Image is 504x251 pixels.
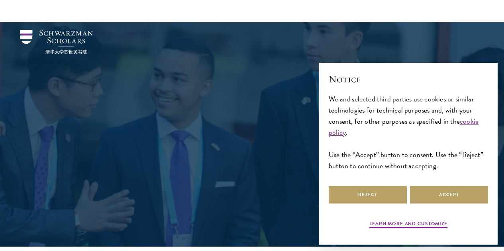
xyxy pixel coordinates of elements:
[329,72,488,86] h2: Notice
[369,220,447,230] button: Learn more and customize
[329,116,479,138] a: cookie policy
[20,30,93,54] img: Schwarzman Scholars
[329,186,407,204] button: Reject
[329,93,488,172] div: We and selected third parties use cookies or similar technologies for technical purposes and, wit...
[410,186,488,204] button: Accept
